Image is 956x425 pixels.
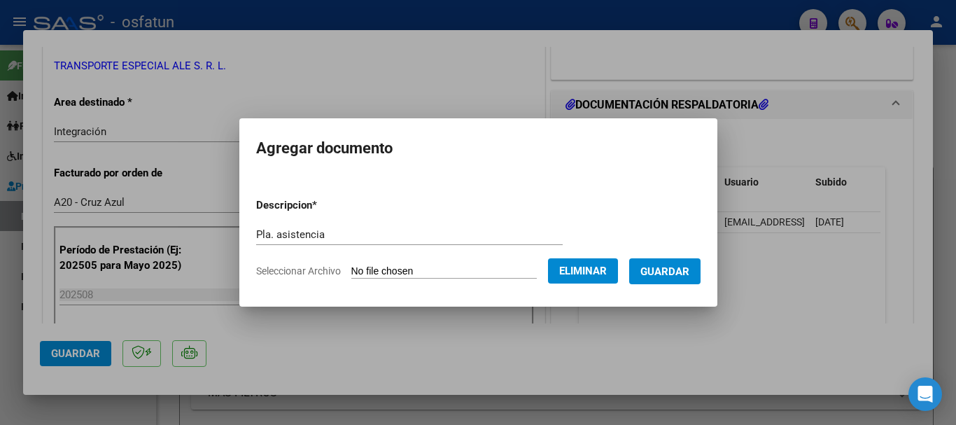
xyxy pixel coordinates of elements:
p: Descripcion [256,197,390,214]
div: Open Intercom Messenger [908,377,942,411]
span: Seleccionar Archivo [256,265,341,277]
span: Guardar [640,265,689,278]
span: Eliminar [559,265,607,277]
button: Guardar [629,258,701,284]
button: Eliminar [548,258,618,284]
h2: Agregar documento [256,135,701,162]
